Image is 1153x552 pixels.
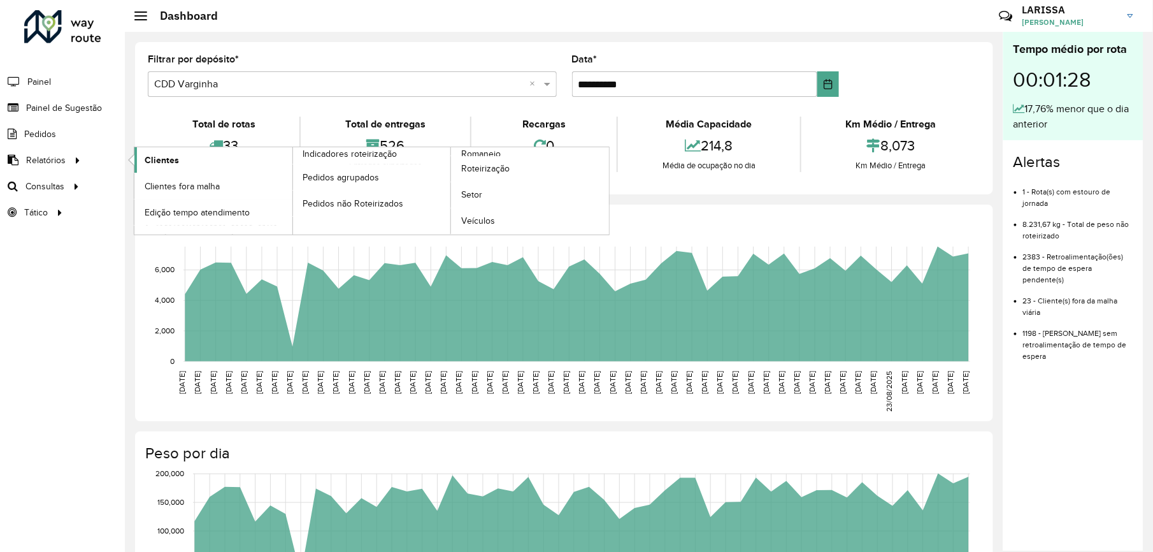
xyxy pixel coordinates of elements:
[475,132,613,159] div: 0
[593,371,601,394] text: [DATE]
[716,371,724,394] text: [DATE]
[501,371,509,394] text: [DATE]
[24,206,48,219] span: Tático
[439,371,447,394] text: [DATE]
[24,127,56,141] span: Pedidos
[946,371,954,394] text: [DATE]
[470,371,478,394] text: [DATE]
[475,117,613,132] div: Recargas
[145,444,980,463] h4: Peso por dia
[1013,41,1133,58] div: Tempo médio por rota
[451,182,609,208] a: Setor
[178,371,186,394] text: [DATE]
[621,159,796,172] div: Média de ocupação no dia
[777,371,785,394] text: [DATE]
[255,371,263,394] text: [DATE]
[293,191,451,216] a: Pedidos não Roteirizados
[293,147,610,235] a: Romaneio
[1013,153,1133,171] h4: Alertas
[285,371,294,394] text: [DATE]
[823,371,831,394] text: [DATE]
[461,188,482,201] span: Setor
[839,371,847,394] text: [DATE]
[747,371,755,394] text: [DATE]
[562,371,570,394] text: [DATE]
[25,180,64,193] span: Consultas
[424,371,432,394] text: [DATE]
[224,371,233,394] text: [DATE]
[147,9,218,23] h2: Dashboard
[1023,177,1133,209] li: 1 - Rota(s) com estouro de jornada
[155,266,175,274] text: 6,000
[1023,209,1133,242] li: 8.231,67 kg - Total de peso não roteirizado
[151,117,296,132] div: Total de rotas
[530,76,541,92] span: Clear all
[701,371,709,394] text: [DATE]
[304,117,466,132] div: Total de entregas
[1022,4,1118,16] h3: LARISSA
[303,171,380,184] span: Pedidos agrupados
[485,371,494,394] text: [DATE]
[26,154,66,167] span: Relatórios
[461,162,510,175] span: Roteirização
[408,371,417,394] text: [DATE]
[461,147,501,161] span: Romaneio
[451,208,609,234] a: Veículos
[654,371,662,394] text: [DATE]
[670,371,678,394] text: [DATE]
[516,371,524,394] text: [DATE]
[26,101,102,115] span: Painel de Sugestão
[1013,101,1133,132] div: 17,76% menor que o dia anterior
[145,206,250,219] span: Edição tempo atendimento
[792,371,801,394] text: [DATE]
[134,147,292,173] a: Clientes
[817,71,839,97] button: Choose Date
[157,498,184,507] text: 150,000
[134,147,451,235] a: Indicadores roteirização
[303,147,397,161] span: Indicadores roteirização
[531,371,540,394] text: [DATE]
[317,371,325,394] text: [DATE]
[854,371,863,394] text: [DATE]
[685,371,693,394] text: [DATE]
[155,326,175,335] text: 2,000
[451,156,609,182] a: Roteirização
[461,214,495,228] span: Veículos
[332,371,340,394] text: [DATE]
[27,75,51,89] span: Painel
[378,371,386,394] text: [DATE]
[1022,17,1118,28] span: [PERSON_NAME]
[270,371,278,394] text: [DATE]
[134,173,292,199] a: Clientes fora malha
[931,371,939,394] text: [DATE]
[621,117,796,132] div: Média Capacidade
[992,3,1019,30] a: Contato Rápido
[301,371,309,394] text: [DATE]
[304,132,466,159] div: 526
[805,159,977,172] div: Km Médio / Entrega
[303,197,404,210] span: Pedidos não Roteirizados
[155,470,184,478] text: 200,000
[151,132,296,159] div: 33
[621,132,796,159] div: 214,8
[145,180,220,193] span: Clientes fora malha
[1023,286,1133,318] li: 23 - Cliente(s) fora da malha viária
[578,371,586,394] text: [DATE]
[885,371,893,412] text: 23/08/2025
[170,357,175,365] text: 0
[393,371,401,394] text: [DATE]
[915,371,924,394] text: [DATE]
[455,371,463,394] text: [DATE]
[547,371,555,394] text: [DATE]
[134,200,292,225] a: Edição tempo atendimento
[639,371,647,394] text: [DATE]
[805,132,977,159] div: 8,073
[808,371,816,394] text: [DATE]
[608,371,617,394] text: [DATE]
[870,371,878,394] text: [DATE]
[1013,58,1133,101] div: 00:01:28
[624,371,632,394] text: [DATE]
[347,371,355,394] text: [DATE]
[572,52,598,67] label: Data
[145,154,179,167] span: Clientes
